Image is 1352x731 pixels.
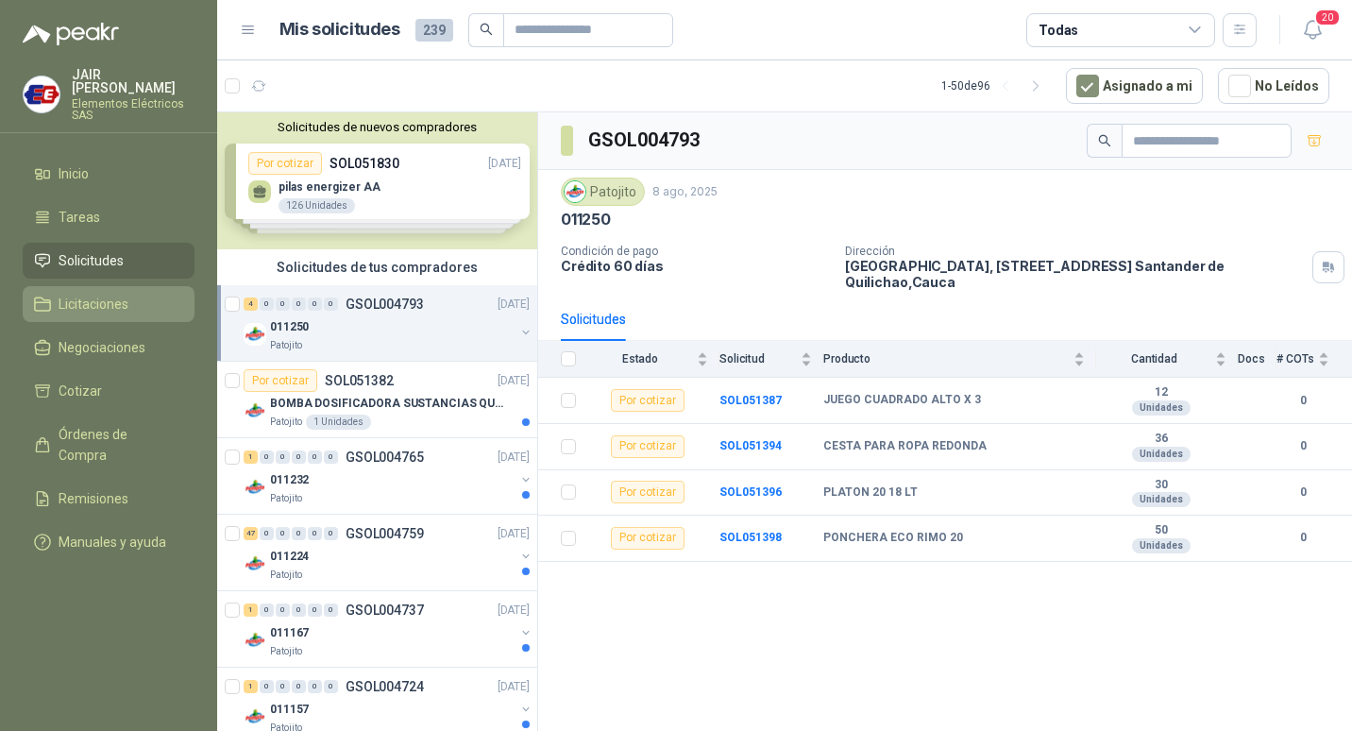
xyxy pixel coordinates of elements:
div: 0 [308,603,322,617]
p: Dirección [845,245,1305,258]
a: Manuales y ayuda [23,524,194,560]
p: Patojito [270,568,302,583]
div: 0 [324,527,338,540]
div: Patojito [561,178,645,206]
div: 0 [276,450,290,464]
div: Solicitudes [561,309,626,330]
div: 4 [244,297,258,311]
h1: Mis solicitudes [279,16,400,43]
div: Por cotizar [611,389,684,412]
img: Company Logo [244,552,266,575]
div: 0 [324,297,338,311]
div: Por cotizar [611,481,684,503]
th: Cantidad [1096,341,1238,378]
div: 0 [260,527,274,540]
span: Solicitud [719,352,797,365]
th: Estado [587,341,719,378]
h3: GSOL004793 [588,126,702,155]
p: JAIR [PERSON_NAME] [72,68,194,94]
th: Producto [823,341,1096,378]
b: 36 [1096,432,1226,447]
span: Remisiones [59,488,128,509]
p: Crédito 60 días [561,258,830,274]
button: No Leídos [1218,68,1329,104]
span: Inicio [59,163,89,184]
th: Solicitud [719,341,823,378]
p: 011250 [561,210,611,229]
p: GSOL004737 [346,603,424,617]
a: SOL051396 [719,485,782,499]
div: 0 [324,603,338,617]
div: 0 [308,297,322,311]
p: [DATE] [498,602,530,620]
div: Por cotizar [611,527,684,550]
p: 8 ago, 2025 [652,183,718,201]
div: 1 [244,450,258,464]
span: search [480,23,493,36]
span: Solicitudes [59,250,124,271]
b: 30 [1096,478,1226,493]
b: 0 [1276,392,1329,410]
div: 0 [292,450,306,464]
p: Patojito [270,644,302,659]
span: Producto [823,352,1070,365]
div: 0 [260,680,274,693]
a: 4 0 0 0 0 0 GSOL004793[DATE] Company Logo011250Patojito [244,293,533,353]
div: 0 [276,297,290,311]
b: PLATON 20 18 LT [823,485,918,501]
div: 0 [292,527,306,540]
p: [DATE] [498,525,530,543]
div: 0 [324,680,338,693]
div: Unidades [1132,538,1191,553]
a: SOL051394 [719,439,782,452]
span: search [1098,134,1111,147]
div: Unidades [1132,400,1191,416]
p: GSOL004759 [346,527,424,540]
p: 011250 [270,318,309,336]
a: 1 0 0 0 0 0 GSOL004765[DATE] Company Logo011232Patojito [244,446,533,506]
span: Manuales y ayuda [59,532,166,552]
b: JUEGO CUADRADO ALTO X 3 [823,393,981,408]
p: 011157 [270,701,309,719]
div: 1 [244,603,258,617]
b: PONCHERA ECO RIMO 20 [823,531,963,546]
p: GSOL004793 [346,297,424,311]
div: Solicitudes de tus compradores [217,249,537,285]
a: Tareas [23,199,194,235]
p: 011232 [270,471,309,489]
p: GSOL004765 [346,450,424,464]
b: 12 [1096,385,1226,400]
div: 0 [308,527,322,540]
div: 0 [276,527,290,540]
span: 239 [415,19,453,42]
div: 0 [292,680,306,693]
span: Negociaciones [59,337,145,358]
div: 0 [260,450,274,464]
p: [DATE] [498,296,530,314]
img: Logo peakr [23,23,119,45]
a: 47 0 0 0 0 0 GSOL004759[DATE] Company Logo011224Patojito [244,522,533,583]
a: SOL051398 [719,531,782,544]
p: [GEOGRAPHIC_DATA], [STREET_ADDRESS] Santander de Quilichao , Cauca [845,258,1305,290]
img: Company Logo [244,629,266,652]
p: [DATE] [498,449,530,467]
th: # COTs [1276,341,1352,378]
span: # COTs [1276,352,1314,365]
a: Solicitudes [23,243,194,279]
span: Cotizar [59,381,102,401]
p: [DATE] [498,372,530,390]
p: GSOL004724 [346,680,424,693]
div: 0 [260,603,274,617]
img: Company Logo [24,76,59,112]
b: CESTA PARA ROPA REDONDA [823,439,987,454]
div: 0 [308,680,322,693]
a: 1 0 0 0 0 0 GSOL004737[DATE] Company Logo011167Patojito [244,599,533,659]
a: SOL051387 [719,394,782,407]
th: Docs [1238,341,1276,378]
span: Estado [587,352,693,365]
a: Negociaciones [23,330,194,365]
div: 0 [276,603,290,617]
span: Cantidad [1096,352,1211,365]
